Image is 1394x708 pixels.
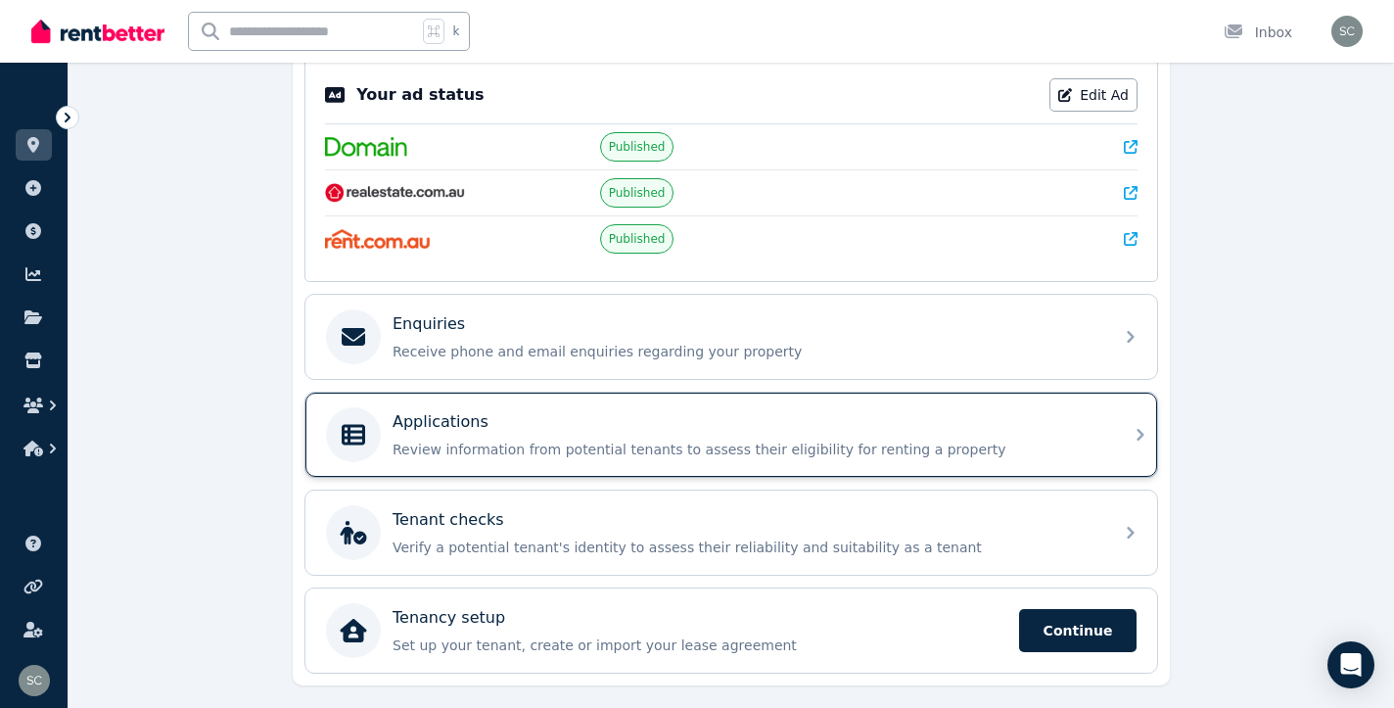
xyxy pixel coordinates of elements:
[393,606,505,630] p: Tenancy setup
[393,440,1101,459] p: Review information from potential tenants to assess their eligibility for renting a property
[31,17,164,46] img: RentBetter
[1224,23,1292,42] div: Inbox
[1049,78,1138,112] a: Edit Ad
[325,183,465,203] img: RealEstate.com.au
[393,636,1007,655] p: Set up your tenant, create or import your lease agreement
[393,410,488,434] p: Applications
[393,508,504,532] p: Tenant checks
[609,139,666,155] span: Published
[19,665,50,696] img: susan campbell
[609,231,666,247] span: Published
[325,229,430,249] img: Rent.com.au
[325,137,407,157] img: Domain.com.au
[305,295,1157,379] a: EnquiriesReceive phone and email enquiries regarding your property
[452,24,459,39] span: k
[305,393,1157,477] a: ApplicationsReview information from potential tenants to assess their eligibility for renting a p...
[393,312,465,336] p: Enquiries
[1019,609,1137,652] span: Continue
[393,342,1101,361] p: Receive phone and email enquiries regarding your property
[393,538,1101,557] p: Verify a potential tenant's identity to assess their reliability and suitability as a tenant
[305,589,1157,673] a: Tenancy setupSet up your tenant, create or import your lease agreementContinue
[1327,641,1374,688] div: Open Intercom Messenger
[609,185,666,201] span: Published
[305,491,1157,575] a: Tenant checksVerify a potential tenant's identity to assess their reliability and suitability as ...
[356,83,484,107] p: Your ad status
[1331,16,1363,47] img: susan campbell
